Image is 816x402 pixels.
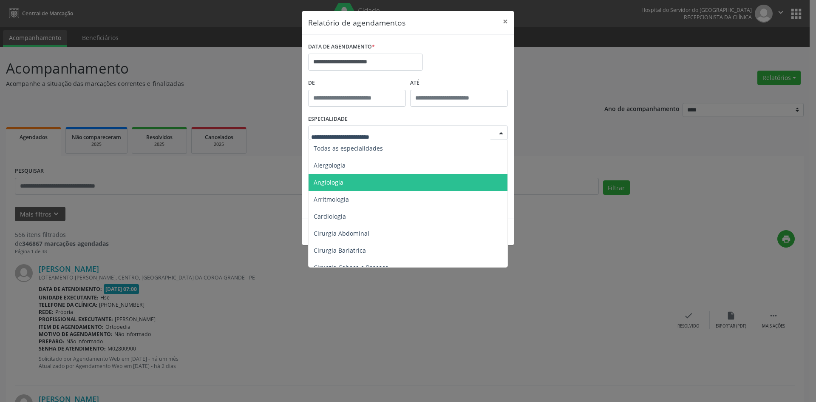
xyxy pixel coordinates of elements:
[314,246,366,254] span: Cirurgia Bariatrica
[314,178,343,186] span: Angiologia
[314,144,383,152] span: Todas as especialidades
[497,11,514,32] button: Close
[314,263,388,271] span: Cirurgia Cabeça e Pescoço
[314,212,346,220] span: Cardiologia
[314,161,346,169] span: Alergologia
[314,195,349,203] span: Arritmologia
[410,77,508,90] label: ATÉ
[314,229,369,237] span: Cirurgia Abdominal
[308,77,406,90] label: De
[308,113,348,126] label: ESPECIALIDADE
[308,17,405,28] h5: Relatório de agendamentos
[308,40,375,54] label: DATA DE AGENDAMENTO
